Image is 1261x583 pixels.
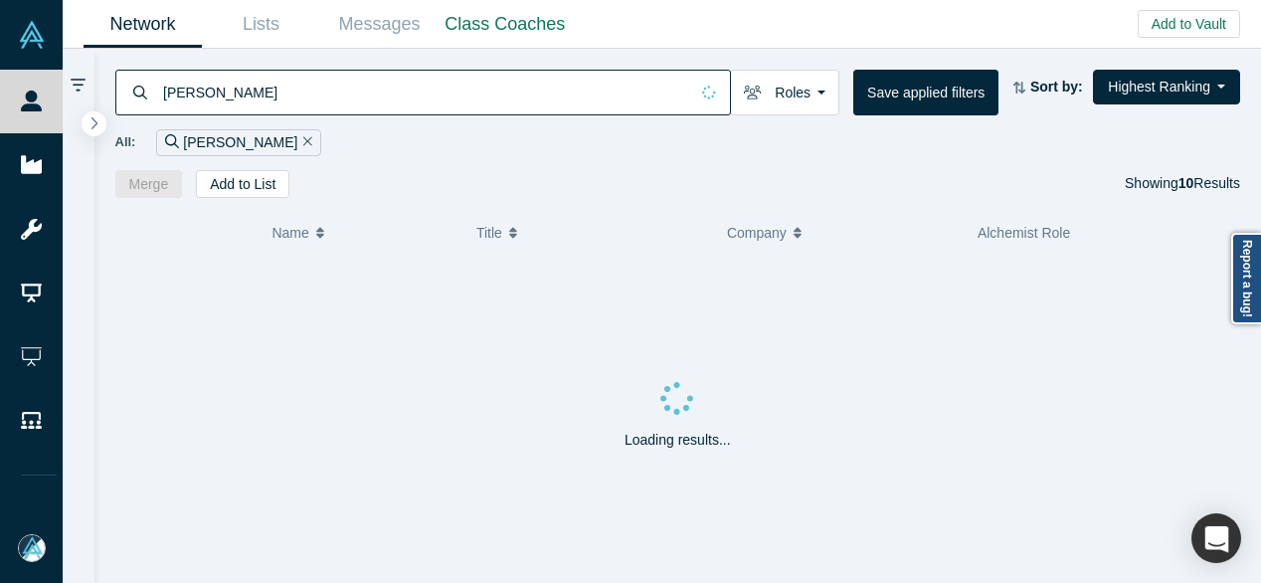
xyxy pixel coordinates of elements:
[476,212,502,254] span: Title
[320,1,439,48] a: Messages
[1030,79,1083,95] strong: Sort by:
[1178,175,1240,191] span: Results
[1125,170,1240,198] div: Showing
[156,129,321,156] div: [PERSON_NAME]
[853,70,998,115] button: Save applied filters
[730,70,839,115] button: Roles
[161,69,688,115] input: Search by name, title, company, summary, expertise, investment criteria or topics of focus
[84,1,202,48] a: Network
[978,225,1070,241] span: Alchemist Role
[271,212,455,254] button: Name
[1093,70,1240,104] button: Highest Ranking
[476,212,706,254] button: Title
[271,212,308,254] span: Name
[1178,175,1194,191] strong: 10
[727,212,957,254] button: Company
[202,1,320,48] a: Lists
[727,212,787,254] span: Company
[18,534,46,562] img: Mia Scott's Account
[1138,10,1240,38] button: Add to Vault
[115,132,136,152] span: All:
[1231,233,1261,324] a: Report a bug!
[297,131,312,154] button: Remove Filter
[18,21,46,49] img: Alchemist Vault Logo
[625,430,731,451] p: Loading results...
[115,170,183,198] button: Merge
[439,1,572,48] a: Class Coaches
[196,170,289,198] button: Add to List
